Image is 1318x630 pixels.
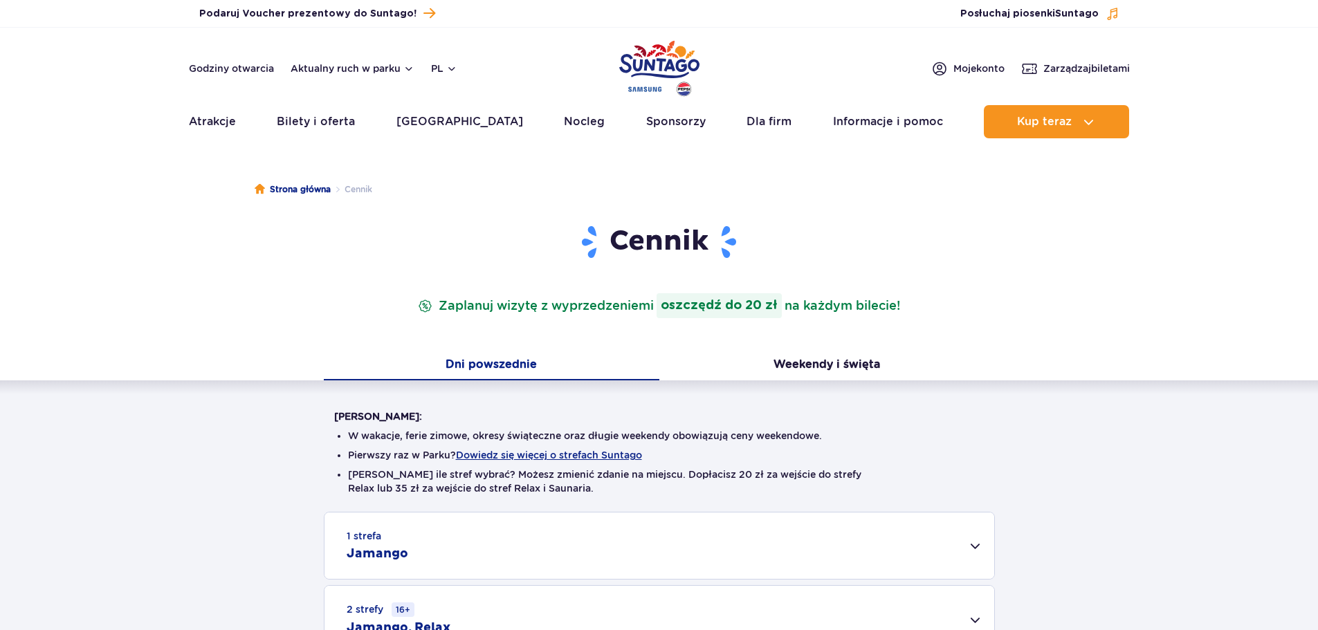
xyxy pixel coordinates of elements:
li: W wakacje, ferie zimowe, okresy świąteczne oraz długie weekendy obowiązują ceny weekendowe. [348,429,971,443]
button: Posłuchaj piosenkiSuntago [960,7,1119,21]
button: Dni powszednie [324,351,659,380]
strong: oszczędź do 20 zł [657,293,782,318]
button: Aktualny ruch w parku [291,63,414,74]
span: Kup teraz [1017,115,1072,128]
small: 16+ [392,602,414,617]
h1: Cennik [334,224,985,260]
button: Weekendy i święta [659,351,995,380]
button: pl [431,62,457,75]
a: Atrakcje [189,105,236,138]
li: Cennik [331,183,372,196]
a: Park of Poland [619,35,699,98]
li: [PERSON_NAME] ile stref wybrać? Możesz zmienić zdanie na miejscu. Dopłacisz 20 zł za wejście do s... [348,467,971,495]
button: Dowiedz się więcej o strefach Suntago [456,450,642,461]
a: Nocleg [564,105,605,138]
button: Kup teraz [984,105,1129,138]
a: Strona główna [255,183,331,196]
a: Godziny otwarcia [189,62,274,75]
a: Zarządzajbiletami [1021,60,1130,77]
a: Dla firm [747,105,791,138]
a: Sponsorzy [646,105,706,138]
a: Informacje i pomoc [833,105,943,138]
span: Posłuchaj piosenki [960,7,1099,21]
span: Podaruj Voucher prezentowy do Suntago! [199,7,417,21]
h2: Jamango [347,546,408,562]
p: Zaplanuj wizytę z wyprzedzeniem na każdym bilecie! [415,293,903,318]
span: Moje konto [953,62,1005,75]
a: Podaruj Voucher prezentowy do Suntago! [199,4,435,23]
small: 2 strefy [347,602,414,617]
span: Suntago [1055,9,1099,19]
small: 1 strefa [347,529,381,543]
span: Zarządzaj biletami [1043,62,1130,75]
strong: [PERSON_NAME]: [334,411,422,422]
li: Pierwszy raz w Parku? [348,448,971,462]
a: Bilety i oferta [277,105,355,138]
a: Mojekonto [931,60,1005,77]
a: [GEOGRAPHIC_DATA] [396,105,523,138]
